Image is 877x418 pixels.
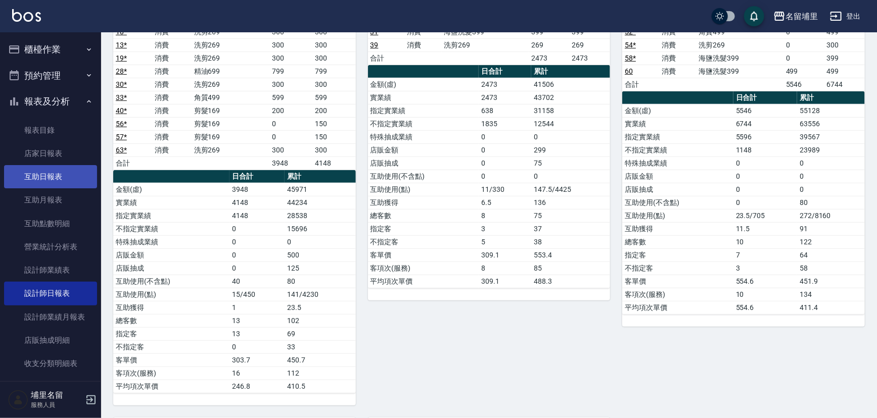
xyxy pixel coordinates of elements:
[113,340,229,353] td: 不指定客
[113,353,229,367] td: 客單價
[797,196,865,209] td: 80
[312,38,355,51] td: 300
[797,143,865,156] td: 23989
[113,314,229,327] td: 總客數
[285,183,355,196] td: 45971
[531,170,610,183] td: 0
[113,288,229,301] td: 互助使用(點)
[733,104,797,117] td: 5546
[622,196,733,209] td: 互助使用(不含點)
[152,130,191,143] td: 消費
[113,262,229,275] td: 店販抽成
[269,38,312,51] td: 300
[479,222,531,235] td: 3
[229,262,285,275] td: 0
[4,142,97,165] a: 店家日報表
[192,65,269,78] td: 精油699
[531,65,610,78] th: 累計
[192,91,269,104] td: 角質499
[368,104,479,117] td: 指定實業績
[229,353,285,367] td: 303.7
[229,170,285,183] th: 日合計
[312,156,355,170] td: 4148
[797,104,865,117] td: 55128
[797,248,865,262] td: 64
[531,156,610,170] td: 75
[229,222,285,235] td: 0
[479,130,531,143] td: 0
[371,28,379,36] a: 31
[312,51,355,65] td: 300
[479,209,531,222] td: 8
[479,78,531,91] td: 2473
[531,235,610,248] td: 38
[622,235,733,248] td: 總客數
[479,170,531,183] td: 0
[269,104,312,117] td: 200
[797,156,865,170] td: 0
[622,156,733,170] td: 特殊抽成業績
[152,143,191,156] td: 消費
[285,222,355,235] td: 15696
[4,235,97,258] a: 營業統計分析表
[797,170,865,183] td: 0
[192,104,269,117] td: 剪髮169
[368,117,479,130] td: 不指定實業績
[733,117,797,130] td: 6744
[371,41,379,49] a: 39
[531,209,610,222] td: 75
[285,262,355,275] td: 125
[696,65,783,78] td: 海鹽洗髮399
[4,379,97,405] button: 客戶管理
[368,275,479,288] td: 平均項次單價
[622,301,733,314] td: 平均項次單價
[622,248,733,262] td: 指定客
[368,262,479,275] td: 客項次(服務)
[368,91,479,104] td: 實業績
[797,222,865,235] td: 91
[285,275,355,288] td: 80
[269,130,312,143] td: 0
[733,156,797,170] td: 0
[285,248,355,262] td: 500
[733,91,797,104] th: 日合計
[152,117,191,130] td: 消費
[797,288,865,301] td: 134
[531,222,610,235] td: 37
[733,196,797,209] td: 0
[622,117,733,130] td: 實業績
[229,301,285,314] td: 1
[622,209,733,222] td: 互助使用(點)
[826,7,865,26] button: 登出
[368,65,611,288] table: a dense table
[479,156,531,170] td: 0
[192,130,269,143] td: 剪髮169
[479,196,531,209] td: 6.5
[479,117,531,130] td: 1835
[405,38,442,51] td: 消費
[229,314,285,327] td: 13
[192,117,269,130] td: 剪髮169
[368,196,479,209] td: 互助獲得
[285,288,355,301] td: 141/4230
[4,305,97,329] a: 設計師業績月報表
[312,65,355,78] td: 799
[797,130,865,143] td: 39567
[285,353,355,367] td: 450.7
[659,51,696,65] td: 消費
[12,9,41,22] img: Logo
[368,143,479,156] td: 店販金額
[733,262,797,275] td: 3
[733,301,797,314] td: 554.6
[312,117,355,130] td: 150
[622,130,733,143] td: 指定實業績
[531,262,610,275] td: 85
[368,78,479,91] td: 金額(虛)
[113,170,356,393] table: a dense table
[269,91,312,104] td: 599
[531,183,610,196] td: 147.5/4425
[285,380,355,393] td: 410.5
[113,327,229,340] td: 指定客
[824,38,865,51] td: 300
[285,235,355,248] td: 0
